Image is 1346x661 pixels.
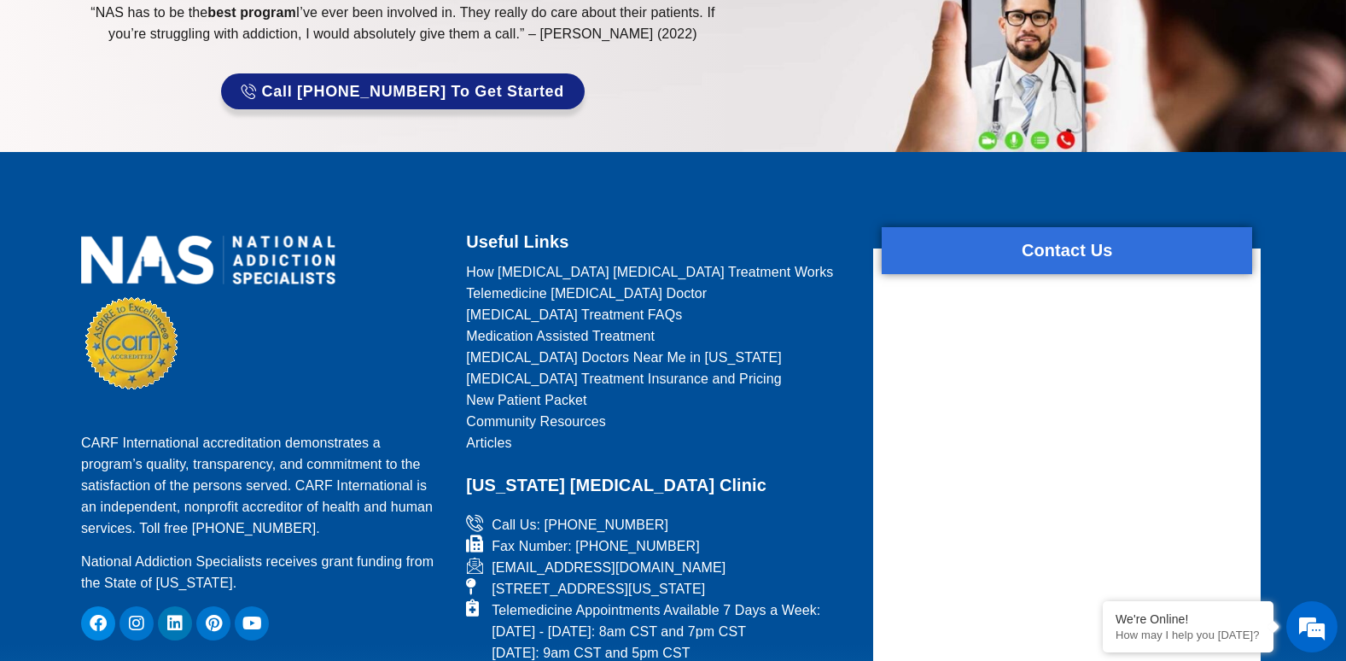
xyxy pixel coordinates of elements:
span: [MEDICAL_DATA] Doctors Near Me in [US_STATE] [466,347,782,368]
div: Navigation go back [19,88,44,114]
span: [MEDICAL_DATA] Treatment Insurance and Pricing [466,368,782,389]
h2: Contact Us [882,236,1252,266]
span: Call Us: [PHONE_NUMBER] [487,514,668,535]
div: We're Online! [1116,612,1261,626]
span: Articles [466,432,511,453]
a: How [MEDICAL_DATA] [MEDICAL_DATA] Treatment Works [466,261,852,283]
textarea: Type your message and hit 'Enter' [9,466,325,526]
span: New Patient Packet [466,389,586,411]
a: [MEDICAL_DATA] Treatment Insurance and Pricing [466,368,852,389]
span: Community Resources [466,411,606,432]
span: [EMAIL_ADDRESS][DOMAIN_NAME] [487,557,725,578]
h2: Useful Links [466,227,852,257]
div: Chat with us now [114,90,312,112]
span: Call [PHONE_NUMBER] to Get Started [262,84,565,99]
h2: [US_STATE] [MEDICAL_DATA] Clinic [466,471,852,500]
span: [STREET_ADDRESS][US_STATE] [487,578,705,600]
span: How [MEDICAL_DATA] [MEDICAL_DATA] Treatment Works [466,261,833,283]
span: Fax Number: [PHONE_NUMBER] [487,535,700,557]
p: National Addiction Specialists receives grant funding from the State of [US_STATE]. [81,551,445,594]
span: [MEDICAL_DATA] Treatment FAQs [466,304,682,325]
span: Medication Assisted Treatment [466,325,655,347]
span: Telemedicine [MEDICAL_DATA] Doctor [466,283,707,304]
p: “NAS has to be the I’ve ever been involved in. They really do care about their patients. If you’r... [73,2,733,44]
p: How may I help you today? [1116,629,1261,641]
img: CARF Seal [85,297,178,389]
a: Community Resources [466,411,852,432]
div: Minimize live chat window [280,9,321,50]
img: national addiction specialists online suboxone doctors clinic for opioid addiction treatment [81,236,335,284]
a: Medication Assisted Treatment [466,325,852,347]
a: [MEDICAL_DATA] Treatment FAQs [466,304,852,325]
a: Fax Number: [PHONE_NUMBER] [466,535,852,557]
a: Articles [466,432,852,453]
strong: best program [207,5,295,20]
a: Call [PHONE_NUMBER] to Get Started [221,73,585,109]
span: We're online! [99,215,236,388]
a: [MEDICAL_DATA] Doctors Near Me in [US_STATE] [466,347,852,368]
p: CARF International accreditation demonstrates a program’s quality, transparency, and commitment t... [81,432,445,539]
a: Telemedicine [MEDICAL_DATA] Doctor [466,283,852,304]
a: New Patient Packet [466,389,852,411]
a: Call Us: [PHONE_NUMBER] [466,514,852,535]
